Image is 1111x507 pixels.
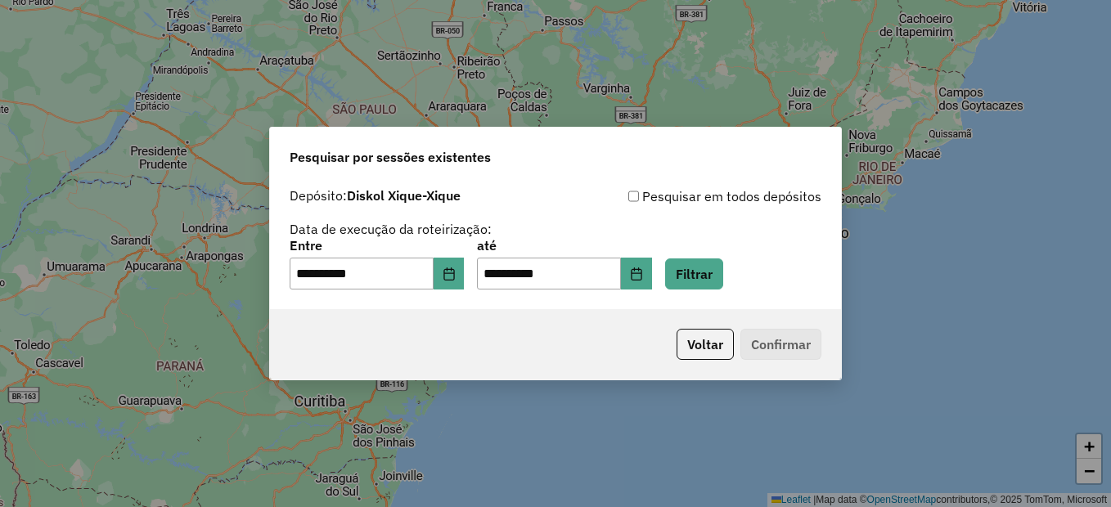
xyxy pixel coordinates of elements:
[621,258,652,290] button: Choose Date
[434,258,465,290] button: Choose Date
[347,187,461,204] strong: Diskol Xique-Xique
[290,219,492,239] label: Data de execução da roteirização:
[677,329,734,360] button: Voltar
[555,186,821,206] div: Pesquisar em todos depósitos
[290,236,464,255] label: Entre
[290,186,461,205] label: Depósito:
[290,147,491,167] span: Pesquisar por sessões existentes
[665,258,723,289] button: Filtrar
[477,236,651,255] label: até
